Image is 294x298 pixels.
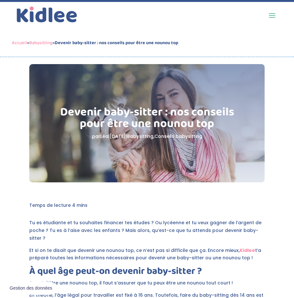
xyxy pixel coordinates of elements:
p: par | | , [55,133,239,140]
strong: Devenir baby-sitter : nos conseils pour être une nounou top [55,39,178,47]
span: [DATE] [110,133,126,139]
h2: À quel âge peut-on devenir baby-sitter ? [29,266,264,279]
span: » » [12,39,178,47]
a: Babysitting [29,39,52,47]
a: Accueil [12,39,27,47]
span: Gestion des données [10,285,52,291]
a: Conseils babysitting [154,133,202,139]
a: Léa [100,133,108,139]
p: Et si on te disait que devenir une nounou top, ce n’est pas si difficile que ça. Encore mieux, t’... [29,247,264,267]
button: Gestion des données [6,282,56,295]
a: Kidlee [240,247,255,254]
a: Babysitting [127,133,153,139]
p: Avant d’être une nounou top, il faut s’assurer que tu peux être une nounou tout court ! [29,279,264,292]
p: Tu es étudiante et tu souhaites financer tes études ? Ou lycéenne et tu veux gagner de l’argent d... [29,219,264,246]
h1: Devenir baby-sitter : nos conseils pour être une nounou top [55,106,239,133]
